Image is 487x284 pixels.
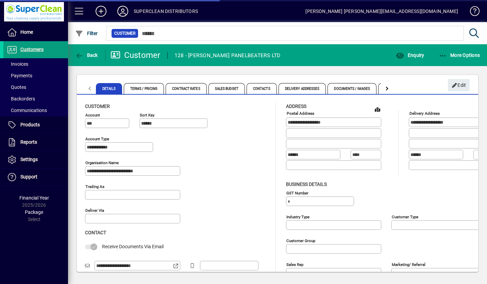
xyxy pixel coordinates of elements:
[7,96,35,101] span: Backorders
[394,49,426,61] button: Enquiry
[392,214,418,219] mat-label: Customer type
[7,108,47,113] span: Communications
[448,79,470,91] button: Edit
[25,209,43,215] span: Package
[208,83,245,94] span: Sales Budget
[286,182,327,187] span: Business details
[20,47,44,52] span: Customers
[279,83,326,94] span: Delivery Addresses
[3,116,68,133] a: Products
[85,230,106,235] span: Contact
[7,73,32,78] span: Payments
[124,83,164,94] span: Terms / Pricing
[3,169,68,186] a: Support
[3,105,68,116] a: Communications
[85,208,104,213] mat-label: Deliver via
[75,31,98,36] span: Filter
[305,6,458,17] div: [PERSON_NAME] [PERSON_NAME][EMAIL_ADDRESS][DOMAIN_NAME]
[3,134,68,151] a: Reports
[3,70,68,81] a: Payments
[75,52,98,58] span: Back
[286,214,309,219] mat-label: Industry type
[392,262,425,267] mat-label: Marketing/ Referral
[134,6,198,17] div: SUPERCLEAN DISTRIBUTORS
[85,137,109,141] mat-label: Account Type
[140,113,154,117] mat-label: Sort key
[465,1,478,23] a: Knowledge Base
[114,30,135,37] span: Customer
[286,262,303,267] mat-label: Sales rep
[102,244,164,249] span: Receive Documents Via Email
[20,174,37,179] span: Support
[73,49,100,61] button: Back
[19,195,49,201] span: Financial Year
[3,151,68,168] a: Settings
[68,49,105,61] app-page-header-button: Back
[378,83,416,94] span: Custom Fields
[3,93,68,105] a: Backorders
[90,5,112,17] button: Add
[7,61,28,67] span: Invoices
[439,52,480,58] span: More Options
[85,104,110,109] span: Customer
[112,5,134,17] button: Profile
[174,50,281,61] div: 128 - [PERSON_NAME] PANELBEATERS LTD
[20,122,40,127] span: Products
[85,184,104,189] mat-label: Trading as
[452,80,466,91] span: Edit
[20,139,37,145] span: Reports
[20,157,38,162] span: Settings
[3,58,68,70] a: Invoices
[3,24,68,41] a: Home
[372,104,383,115] a: View on map
[7,84,26,90] span: Quotes
[396,52,424,58] span: Enquiry
[286,190,308,195] mat-label: GST Number
[437,49,482,61] button: More Options
[247,83,277,94] span: Contacts
[286,104,306,109] span: Address
[3,81,68,93] a: Quotes
[328,83,376,94] span: Documents / Images
[85,113,100,117] mat-label: Account
[111,50,161,61] div: Customer
[166,83,206,94] span: Contract Rates
[20,29,33,35] span: Home
[96,83,122,94] span: Details
[85,160,119,165] mat-label: Organisation name
[286,238,315,243] mat-label: Customer group
[73,27,100,40] button: Filter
